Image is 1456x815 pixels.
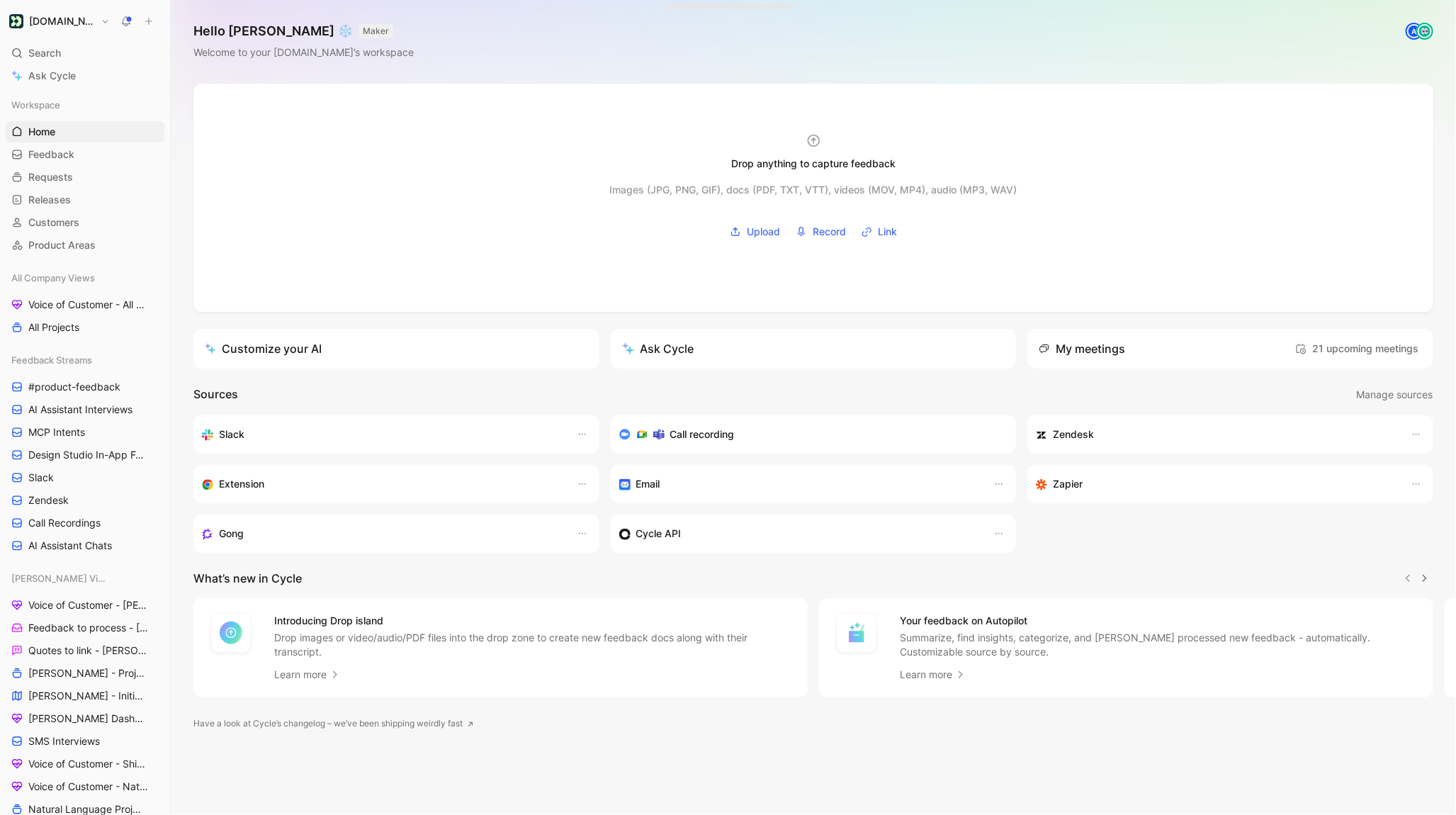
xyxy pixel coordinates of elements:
[6,663,164,684] a: [PERSON_NAME] - Projects
[6,753,164,775] a: Voice of Customer - Shipped
[28,425,85,439] span: MCP Intents
[6,144,164,165] a: Feedback
[1418,24,1432,38] img: avatar
[359,24,393,38] button: MAKER
[28,170,73,184] span: Requests
[28,298,146,312] span: Voice of Customer - All Areas
[29,15,95,28] h1: [DOMAIN_NAME]
[1295,340,1418,357] span: 21 upcoming meetings
[202,476,563,493] div: Capture feedback from anywhere on the web
[1407,24,1421,38] div: A
[6,189,164,210] a: Releases
[28,666,146,680] span: [PERSON_NAME] - Projects
[28,516,101,530] span: Call Recordings
[193,716,474,731] a: Have a look at Cycle’s changelog – we’ve been shipping weirdly fast
[274,666,341,683] a: Learn more
[6,267,164,338] div: All Company ViewsVoice of Customer - All AreasAll Projects
[6,685,164,707] a: [PERSON_NAME] - Initiatives
[636,525,682,542] h3: Cycle API
[28,643,147,658] span: Quotes to link - [PERSON_NAME]
[6,422,164,443] a: MCP Intents
[11,271,95,285] span: All Company Views
[11,98,60,112] span: Workspace
[274,631,791,659] p: Drop images or video/audio/PDF files into the drop zone to create new feedback docs along with th...
[813,223,846,240] span: Record
[6,317,164,338] a: All Projects
[28,539,112,553] span: AI Assistant Chats
[6,776,164,797] a: Voice of Customer - Natural Language
[6,65,164,86] a: Ask Cycle
[28,67,76,84] span: Ask Cycle
[6,376,164,398] a: #product-feedback
[619,426,997,443] div: Record & transcribe meetings from Zoom, Meet & Teams.
[28,471,54,485] span: Slack
[28,193,71,207] span: Releases
[274,612,791,629] h4: Introducing Drop island
[6,11,113,31] button: Customer.io[DOMAIN_NAME]
[202,426,563,443] div: Sync your customers, send feedback and get updates in Slack
[1036,426,1396,443] div: Sync customers and create docs
[6,617,164,639] a: Feedback to process - [PERSON_NAME]
[193,570,302,587] h2: What’s new in Cycle
[28,780,149,794] span: Voice of Customer - Natural Language
[28,125,55,139] span: Home
[1053,426,1094,443] h3: Zendesk
[6,708,164,729] a: [PERSON_NAME] Dashboard
[636,476,660,493] h3: Email
[900,666,966,683] a: Learn more
[1292,337,1422,360] button: 21 upcoming meetings
[193,23,414,40] h1: Hello [PERSON_NAME] ❄️
[6,349,164,556] div: Feedback Streams#product-feedbackAI Assistant InterviewsMCP IntentsDesign Studio In-App FeedbackS...
[205,340,322,357] div: Customize your AI
[219,476,264,493] h3: Extension
[11,571,108,585] span: [PERSON_NAME] Views
[6,267,164,288] div: All Company Views
[878,223,897,240] span: Link
[28,689,146,703] span: [PERSON_NAME] - Initiatives
[28,734,100,748] span: SMS Interviews
[28,45,61,62] span: Search
[28,238,96,252] span: Product Areas
[219,525,244,542] h3: Gong
[6,121,164,142] a: Home
[28,493,69,507] span: Zendesk
[610,181,1017,198] div: Images (JPG, PNG, GIF), docs (PDF, TXT, VTT), videos (MOV, MP4), audio (MP3, WAV)
[670,426,735,443] h3: Call recording
[725,221,785,242] button: Upload
[6,512,164,534] a: Call Recordings
[11,353,92,367] span: Feedback Streams
[193,44,414,61] div: Welcome to your [DOMAIN_NAME]’s workspace
[791,221,851,242] button: Record
[6,490,164,511] a: Zendesk
[6,731,164,752] a: SMS Interviews
[6,43,164,64] div: Search
[219,426,244,443] h3: Slack
[6,640,164,661] a: Quotes to link - [PERSON_NAME]
[28,380,120,394] span: #product-feedback
[619,476,980,493] div: Forward emails to your feedback inbox
[9,14,23,28] img: Customer.io
[6,349,164,371] div: Feedback Streams
[28,403,132,417] span: AI Assistant Interviews
[900,612,1416,629] h4: Your feedback on Autopilot
[1039,340,1125,357] div: My meetings
[193,329,599,369] a: Customize your AI
[6,568,164,589] div: [PERSON_NAME] Views
[1036,476,1396,493] div: Capture feedback from thousands of sources with Zapier (survey results, recordings, sheets, etc).
[6,294,164,315] a: Voice of Customer - All Areas
[28,320,79,335] span: All Projects
[28,621,149,635] span: Feedback to process - [PERSON_NAME]
[6,467,164,488] a: Slack
[622,340,694,357] div: Ask Cycle
[28,215,79,230] span: Customers
[6,595,164,616] a: Voice of Customer - [PERSON_NAME]
[6,399,164,420] a: AI Assistant Interviews
[6,444,164,466] a: Design Studio In-App Feedback
[6,535,164,556] a: AI Assistant Chats
[731,155,896,172] div: Drop anything to capture feedback
[1053,476,1083,493] h3: Zapier
[28,757,146,771] span: Voice of Customer - Shipped
[1355,386,1433,404] button: Manage sources
[28,448,147,462] span: Design Studio In-App Feedback
[747,223,780,240] span: Upload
